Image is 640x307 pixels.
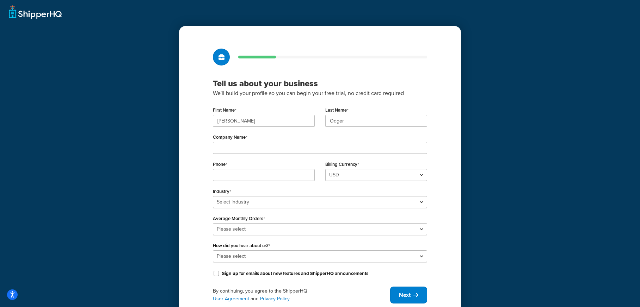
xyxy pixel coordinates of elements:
label: Sign up for emails about new features and ShipperHQ announcements [222,270,368,277]
label: Last Name [325,107,349,113]
a: Privacy Policy [260,295,290,302]
label: Industry [213,189,231,194]
button: Next [390,287,427,303]
label: Company Name [213,134,247,140]
label: Phone [213,162,227,167]
label: Average Monthly Orders [213,216,265,221]
div: By continuing, you agree to the ShipperHQ and [213,287,390,303]
label: Billing Currency [325,162,359,167]
h3: Tell us about your business [213,78,427,89]
label: First Name [213,107,236,113]
span: Next [399,291,411,299]
label: How did you hear about us? [213,243,270,249]
a: User Agreement [213,295,249,302]
p: We'll build your profile so you can begin your free trial, no credit card required [213,89,427,98]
